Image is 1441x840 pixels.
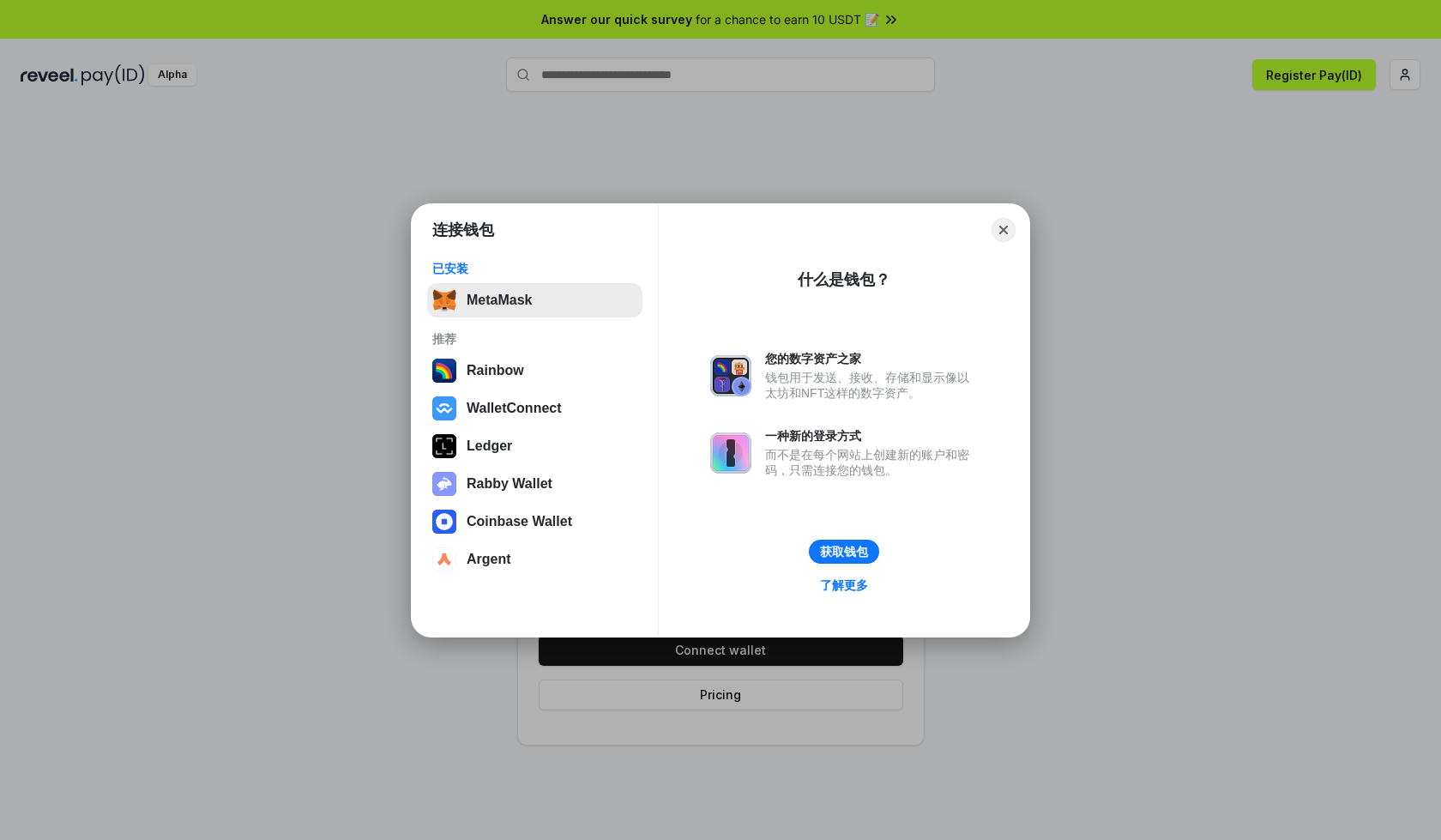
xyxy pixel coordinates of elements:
[427,283,642,317] button: MetaMask
[432,359,456,383] img: svg+xml,%3Csvg%20width%3D%22120%22%20height%3D%22120%22%20viewBox%3D%220%200%20120%20120%22%20fil...
[432,396,456,420] img: svg+xml,%3Csvg%20width%3D%2228%22%20height%3D%2228%22%20viewBox%3D%220%200%2028%2028%22%20fill%3D...
[467,476,552,492] div: Rabby Wallet
[820,577,868,593] div: 了解更多
[467,401,562,416] div: WalletConnect
[467,552,511,567] div: Argent
[432,510,456,534] img: svg+xml,%3Csvg%20width%3D%2228%22%20height%3D%2228%22%20viewBox%3D%220%200%2028%2028%22%20fill%3D...
[467,363,524,378] div: Rainbow
[710,432,751,474] img: svg+xml,%3Csvg%20xmlns%3D%22http%3A%2F%2Fwww.w3.org%2F2000%2Fsvg%22%20fill%3D%22none%22%20viewBox...
[820,544,868,559] div: 获取钱包
[992,218,1016,242] button: Close
[432,331,637,347] div: 推荐
[765,428,978,444] div: 一种新的登录方式
[467,293,532,308] div: MetaMask
[427,429,642,463] button: Ledger
[710,355,751,396] img: svg+xml,%3Csvg%20xmlns%3D%22http%3A%2F%2Fwww.w3.org%2F2000%2Fsvg%22%20fill%3D%22none%22%20viewBox...
[432,261,637,276] div: 已安装
[432,288,456,312] img: svg+xml,%3Csvg%20fill%3D%22none%22%20height%3D%2233%22%20viewBox%3D%220%200%2035%2033%22%20width%...
[467,438,512,454] div: Ledger
[467,514,572,529] div: Coinbase Wallet
[810,574,878,596] a: 了解更多
[432,434,456,458] img: svg+xml,%3Csvg%20xmlns%3D%22http%3A%2F%2Fwww.w3.org%2F2000%2Fsvg%22%20width%3D%2228%22%20height%3...
[427,505,642,539] button: Coinbase Wallet
[427,542,642,577] button: Argent
[765,370,978,401] div: 钱包用于发送、接收、存储和显示像以太坊和NFT这样的数字资产。
[765,351,978,366] div: 您的数字资产之家
[765,447,978,478] div: 而不是在每个网站上创建新的账户和密码，只需连接您的钱包。
[432,472,456,496] img: svg+xml,%3Csvg%20xmlns%3D%22http%3A%2F%2Fwww.w3.org%2F2000%2Fsvg%22%20fill%3D%22none%22%20viewBox...
[432,547,456,571] img: svg+xml,%3Csvg%20width%3D%2228%22%20height%3D%2228%22%20viewBox%3D%220%200%2028%2028%22%20fill%3D...
[432,220,494,240] h1: 连接钱包
[427,391,642,426] button: WalletConnect
[427,354,642,388] button: Rainbow
[427,467,642,501] button: Rabby Wallet
[798,269,890,290] div: 什么是钱包？
[809,540,879,564] button: 获取钱包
